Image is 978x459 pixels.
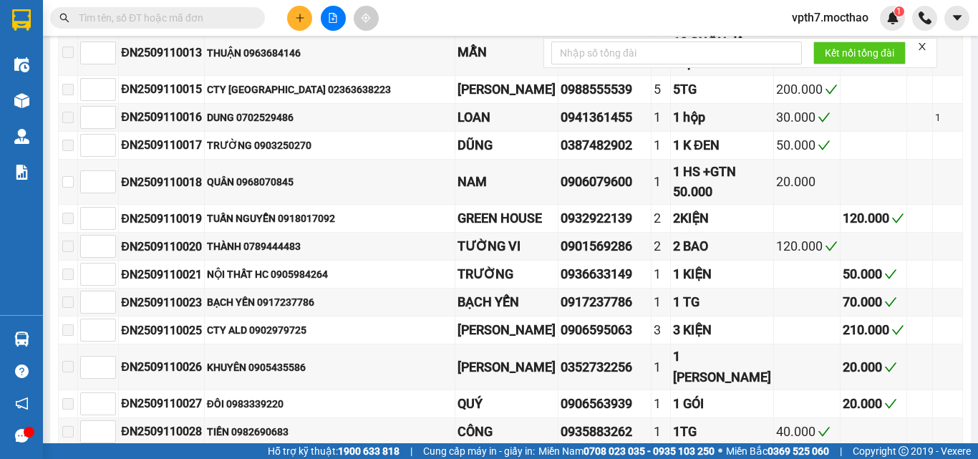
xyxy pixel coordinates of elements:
td: ĐN2509110019 [119,205,205,233]
div: 0932922139 [561,208,649,228]
div: 200.000 [776,79,838,100]
td: ĐN2509110013 [119,30,205,76]
td: MINH VŨ [455,76,558,104]
div: 1 [654,107,668,127]
div: 1 [PERSON_NAME] [673,347,771,387]
span: check [884,397,897,410]
td: MẪN [455,30,558,76]
div: TRƯỜNG 0903250270 [207,137,452,153]
span: check [884,296,897,309]
td: TƯỜNG VI [455,233,558,261]
div: 5TG [673,79,771,100]
div: THÀNH 0789444483 [207,238,452,254]
div: GREEN HOUSE [457,208,556,228]
span: 1 [896,6,901,16]
div: 40.000 [776,422,838,442]
td: 0917237786 [558,289,652,317]
div: [PERSON_NAME] [457,320,556,340]
img: phone-icon [919,11,931,24]
div: DŨNG [457,135,556,155]
button: aim [354,6,379,31]
span: search [59,13,69,23]
div: 1 hộp [673,107,771,127]
div: 1 TG [673,292,771,312]
div: 0906079600 [561,172,649,192]
span: message [15,429,29,443]
div: ĐN2509110017 [121,136,202,154]
div: ĐN2509110027 [121,395,202,412]
div: CTY [GEOGRAPHIC_DATA] 02363638223 [207,82,452,97]
td: NAM [455,160,558,206]
div: MẪN [457,42,556,62]
div: 1 [654,264,668,284]
img: warehouse-icon [14,129,29,144]
div: QUÝ [457,394,556,414]
td: ĐN2509110023 [119,289,205,317]
div: ĐN2509110026 [121,358,202,376]
td: 0932922139 [558,205,652,233]
div: TIỀN 0982690683 [207,424,452,440]
td: 0906563939 [558,390,652,418]
td: 0906595063 [558,317,652,344]
div: TUẤN NGUYỄN 0918017092 [207,211,452,226]
div: 1 [654,394,668,414]
div: 1 KIỆN [673,264,771,284]
div: 20.000 [843,357,904,377]
div: NAM [457,172,556,192]
td: GREEN HOUSE [455,205,558,233]
td: 0906079600 [558,160,652,206]
img: warehouse-icon [14,93,29,108]
div: 1TG [673,422,771,442]
td: 0936633149 [558,261,652,289]
div: 2 [654,236,668,256]
span: check [825,83,838,96]
div: 0941361455 [561,107,649,127]
div: 2 BAO [673,236,771,256]
div: 0387482902 [561,135,649,155]
div: 3 KIỆN [673,320,771,340]
div: 120.000 [843,208,904,228]
td: HOÀNG PHÚC [455,317,558,344]
div: 1 [654,357,668,377]
div: 1 K ĐEN [673,135,771,155]
div: CTY ALD 0902979725 [207,322,452,338]
strong: 0708 023 035 - 0935 103 250 [584,445,715,457]
span: check [884,361,897,374]
td: BẠCH YẾN [455,289,558,317]
td: ĐN2509110026 [119,344,205,390]
input: Nhập số tổng đài [551,42,802,64]
span: check [818,425,831,438]
td: 0387482902 [558,132,652,160]
div: 70.000 [843,292,904,312]
div: 50.000 [843,264,904,284]
div: ĐN2509110021 [121,266,202,284]
span: copyright [899,446,909,456]
td: 0941361455 [558,104,652,132]
input: Tìm tên, số ĐT hoặc mã đơn [79,10,248,26]
span: | [410,443,412,459]
td: ĐN2509110018 [119,160,205,206]
div: 0901569286 [561,236,649,256]
div: TƯỜNG VI [457,236,556,256]
span: vpth7.mocthao [780,9,880,26]
div: 1 HS +GTN 50.000 [673,162,771,203]
div: [PERSON_NAME] [457,79,556,100]
td: 0935883262 [558,418,652,446]
div: 0352732256 [561,357,649,377]
td: 0901569286 [558,233,652,261]
div: LOAN [457,107,556,127]
td: 0352732256 [558,344,652,390]
div: BẠCH YẾN 0917237786 [207,294,452,310]
span: check [818,139,831,152]
td: DŨNG [455,132,558,160]
div: NỘI THẤT HC 0905984264 [207,266,452,282]
div: BẠCH YẾN [457,292,556,312]
div: ĐN2509110020 [121,238,202,256]
div: 20.000 [776,172,838,192]
div: 1 [654,422,668,442]
td: ĐN2509110027 [119,390,205,418]
div: 0906563939 [561,394,649,414]
td: ĐN2509110021 [119,261,205,289]
span: question-circle [15,364,29,378]
div: 30.000 [776,107,838,127]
